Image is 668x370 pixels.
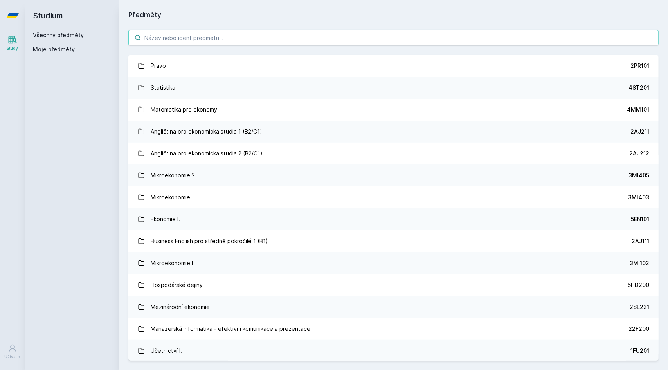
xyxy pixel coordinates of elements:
a: Mikroekonomie 3MI403 [128,186,659,208]
a: Study [2,31,23,55]
h1: Předměty [128,9,659,20]
input: Název nebo ident předmětu… [128,30,659,45]
div: 2SE221 [630,303,649,311]
a: Angličtina pro ekonomická studia 1 (B2/C1) 2AJ211 [128,121,659,143]
div: Právo [151,58,166,74]
a: Mikroekonomie I 3MI102 [128,252,659,274]
div: 2AJ212 [629,150,649,157]
div: Uživatel [4,354,21,360]
div: 3MI405 [628,171,649,179]
div: Mikroekonomie [151,190,191,205]
a: Uživatel [2,340,23,364]
a: Manažerská informatika - efektivní komunikace a prezentace 22F200 [128,318,659,340]
a: Všechny předměty [33,32,84,38]
div: 4ST201 [628,84,649,92]
div: Hospodářské dějiny [151,277,203,293]
div: Manažerská informatika - efektivní komunikace a prezentace [151,321,311,337]
a: Právo 2PR101 [128,55,659,77]
div: 2AJ211 [630,128,649,135]
div: Angličtina pro ekonomická studia 1 (B2/C1) [151,124,263,139]
div: Mezinárodní ekonomie [151,299,210,315]
a: Ekonomie I. 5EN101 [128,208,659,230]
div: 1FU201 [630,347,649,355]
div: Business English pro středně pokročilé 1 (B1) [151,233,268,249]
div: 5EN101 [631,215,649,223]
div: 22F200 [628,325,649,333]
a: Mikroekonomie 2 3MI405 [128,164,659,186]
div: 5HD200 [628,281,649,289]
div: 3MI403 [628,193,649,201]
div: 2AJ111 [632,237,649,245]
div: Statistika [151,80,176,96]
a: Účetnictví I. 1FU201 [128,340,659,362]
div: Study [7,45,18,51]
a: Statistika 4ST201 [128,77,659,99]
a: Mezinárodní ekonomie 2SE221 [128,296,659,318]
div: 4MM101 [627,106,649,114]
span: Moje předměty [33,45,75,53]
div: 3MI102 [630,259,649,267]
a: Angličtina pro ekonomická studia 2 (B2/C1) 2AJ212 [128,143,659,164]
div: Angličtina pro ekonomická studia 2 (B2/C1) [151,146,263,161]
a: Business English pro středně pokročilé 1 (B1) 2AJ111 [128,230,659,252]
div: 2PR101 [630,62,649,70]
a: Hospodářské dějiny 5HD200 [128,274,659,296]
div: Účetnictví I. [151,343,182,359]
div: Mikroekonomie 2 [151,168,195,183]
div: Ekonomie I. [151,211,180,227]
a: Matematika pro ekonomy 4MM101 [128,99,659,121]
div: Mikroekonomie I [151,255,193,271]
div: Matematika pro ekonomy [151,102,218,117]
